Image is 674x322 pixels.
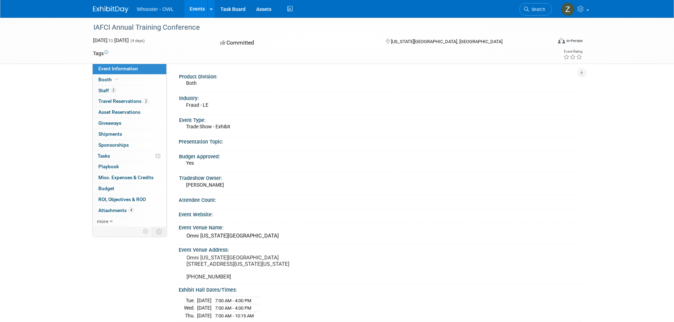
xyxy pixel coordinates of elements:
span: Travel Reservations [98,98,149,104]
a: Booth [93,75,166,85]
div: Event Type: [179,115,578,124]
span: ROI, Objectives & ROO [98,197,146,202]
span: 7:00 AM - 4:00 PM [215,298,251,303]
span: Misc. Expenses & Credits [98,175,154,180]
a: Misc. Expenses & Credits [93,172,166,183]
a: Event Information [93,64,166,74]
span: Whooster - OWL [137,6,174,12]
div: Event Venue Address: [179,245,581,253]
span: (4 days) [130,39,145,43]
span: Fraud - LE [186,102,208,108]
td: [DATE] [197,304,212,312]
span: [US_STATE][GEOGRAPHIC_DATA], [GEOGRAPHIC_DATA] [391,39,502,44]
td: Thu. [184,312,197,319]
div: Industry: [179,93,578,102]
div: Event Format [510,37,583,47]
span: Both [186,80,197,86]
a: Giveaways [93,118,166,129]
div: Committed [218,37,374,49]
span: 7:00 AM - 10:15 AM [215,313,254,318]
td: [DATE] [197,312,212,319]
span: [DATE] [DATE] [93,37,129,43]
span: Search [529,7,545,12]
span: 2 [143,99,149,104]
img: ExhibitDay [93,6,128,13]
div: Product Division: [179,71,578,80]
a: Shipments [93,129,166,140]
a: Travel Reservations2 [93,96,166,107]
span: Event Information [98,66,138,71]
span: Asset Reservations [98,109,140,115]
a: ROI, Objectives & ROO [93,194,166,205]
td: Tue. [184,297,197,304]
span: to [108,37,114,43]
span: Giveaways [98,120,121,126]
div: Budget Approved: [179,151,578,160]
a: Attachments4 [93,205,166,216]
td: Tags [93,50,108,57]
span: [PERSON_NAME] [186,182,224,188]
div: Presentation Topic: [179,136,581,145]
div: Attendee Count: [179,195,581,204]
span: Budget [98,186,114,191]
span: 2 [111,88,116,93]
span: Trade Show - Exhibit [186,124,230,129]
td: [DATE] [197,297,212,304]
span: Tasks [98,153,110,159]
span: more [97,218,108,224]
div: Exhibit Hall Dates/Times: [179,285,581,293]
div: Tradeshow Owner: [179,173,578,182]
span: Booth [98,77,120,82]
td: Toggle Event Tabs [152,227,166,236]
img: Zae Arroyo-May [561,2,575,16]
a: Budget [93,183,166,194]
span: Staff [98,88,116,93]
td: Wed. [184,304,197,312]
a: Tasks [93,151,166,162]
a: Playbook [93,162,166,172]
a: more [93,216,166,227]
span: 4 [128,207,134,213]
td: Personalize Event Tab Strip [140,227,152,236]
span: Shipments [98,131,122,137]
span: 7:00 AM - 4:00 PM [215,305,251,311]
a: Sponsorships [93,140,166,151]
div: Event Venue Name: [179,222,581,231]
div: IAFCI Annual Training Conference [91,21,541,34]
a: Search [519,3,552,16]
a: Staff2 [93,86,166,96]
div: Event Website: [179,209,581,218]
span: Sponsorships [98,142,129,148]
div: In-Person [566,38,583,43]
span: Yes [186,160,194,166]
span: Playbook [98,164,119,169]
a: Asset Reservations [93,107,166,118]
img: Format-Inperson.png [558,38,565,43]
span: Attachments [98,207,134,213]
div: Omni [US_STATE][GEOGRAPHIC_DATA] [184,230,576,241]
pre: Omni [US_STATE][GEOGRAPHIC_DATA] [STREET_ADDRESS][US_STATE][US_STATE] [PHONE_NUMBER] [186,254,339,280]
i: Booth reservation complete [115,77,119,81]
div: Event Rating [563,50,582,53]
